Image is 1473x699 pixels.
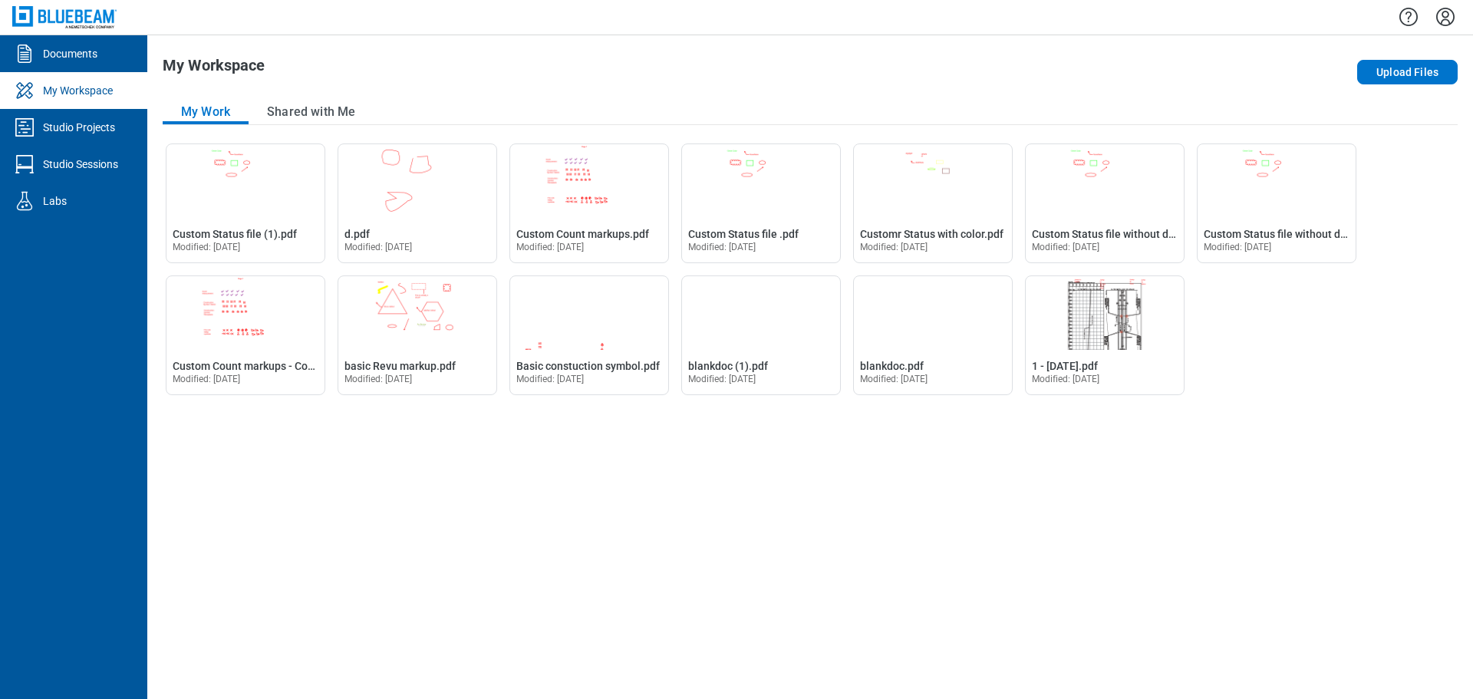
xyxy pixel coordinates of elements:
span: basic Revu markup.pdf [344,360,456,372]
h1: My Workspace [163,57,265,81]
img: basic Revu markup.pdf [338,276,496,350]
button: Shared with Me [249,100,374,124]
span: Modified: [DATE] [860,242,928,252]
span: 1 - [DATE].pdf [1032,360,1098,372]
img: d.pdf [338,144,496,218]
span: Modified: [DATE] [344,242,413,252]
span: blankdoc.pdf [860,360,924,372]
button: My Work [163,100,249,124]
span: Modified: [DATE] [173,242,241,252]
img: Custom Status file without default status.pdf [1026,144,1184,218]
svg: Studio Sessions [12,152,37,176]
img: Custom Status file without default status - Copy.pdf [1198,144,1356,218]
svg: Labs [12,189,37,213]
img: Customr Status with color.pdf [854,144,1012,218]
span: Modified: [DATE] [1032,242,1100,252]
svg: Documents [12,41,37,66]
span: d.pdf [344,228,370,240]
span: Modified: [DATE] [688,242,756,252]
img: blankdoc (1).pdf [682,276,840,350]
img: Custom Count markups.pdf [510,144,668,218]
div: My Workspace [43,83,113,98]
span: Customr Status with color.pdf [860,228,1003,240]
div: Open blankdoc.pdf in Editor [853,275,1013,395]
svg: Studio Projects [12,115,37,140]
span: Basic constuction symbol.pdf [516,360,660,372]
img: Custom Status file .pdf [682,144,840,218]
div: Studio Sessions [43,157,118,172]
span: Modified: [DATE] [516,242,585,252]
span: Custom Count markups.pdf [516,228,649,240]
div: Open Customr Status with color.pdf in Editor [853,143,1013,263]
div: Labs [43,193,67,209]
span: Custom Status file without default status.pdf [1032,228,1250,240]
div: Open 1 - 12.7.2020.pdf in Editor [1025,275,1185,395]
span: Custom Count markups - Copy.pdf [173,360,338,372]
div: Open Basic constuction symbol.pdf in Editor [509,275,669,395]
span: Custom Status file without default status - Copy.pdf [1204,228,1454,240]
img: Basic constuction symbol.pdf [510,276,668,350]
span: Custom Status file .pdf [688,228,799,240]
div: Open Custom Status file .pdf in Editor [681,143,841,263]
div: Open Custom Count markups - Copy.pdf in Editor [166,275,325,395]
span: Modified: [DATE] [860,374,928,384]
span: blankdoc (1).pdf [688,360,768,372]
span: Modified: [DATE] [173,374,241,384]
span: Modified: [DATE] [344,374,413,384]
span: Modified: [DATE] [1032,374,1100,384]
div: Open Custom Status file without default status - Copy.pdf in Editor [1197,143,1356,263]
img: 1 - 12.7.2020.pdf [1026,276,1184,350]
div: Open d.pdf in Editor [338,143,497,263]
span: Custom Status file (1).pdf [173,228,297,240]
div: Documents [43,46,97,61]
svg: My Workspace [12,78,37,103]
div: Open blankdoc (1).pdf in Editor [681,275,841,395]
img: Custom Status file (1).pdf [166,144,325,218]
div: Open Custom Status file (1).pdf in Editor [166,143,325,263]
div: Open basic Revu markup.pdf in Editor [338,275,497,395]
span: Modified: [DATE] [516,374,585,384]
div: Studio Projects [43,120,115,135]
span: Modified: [DATE] [688,374,756,384]
img: Custom Count markups - Copy.pdf [166,276,325,350]
button: Settings [1433,4,1458,30]
button: Upload Files [1357,60,1458,84]
div: Open Custom Status file without default status.pdf in Editor [1025,143,1185,263]
img: blankdoc.pdf [854,276,1012,350]
span: Modified: [DATE] [1204,242,1272,252]
div: Open Custom Count markups.pdf in Editor [509,143,669,263]
img: Bluebeam, Inc. [12,6,117,28]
